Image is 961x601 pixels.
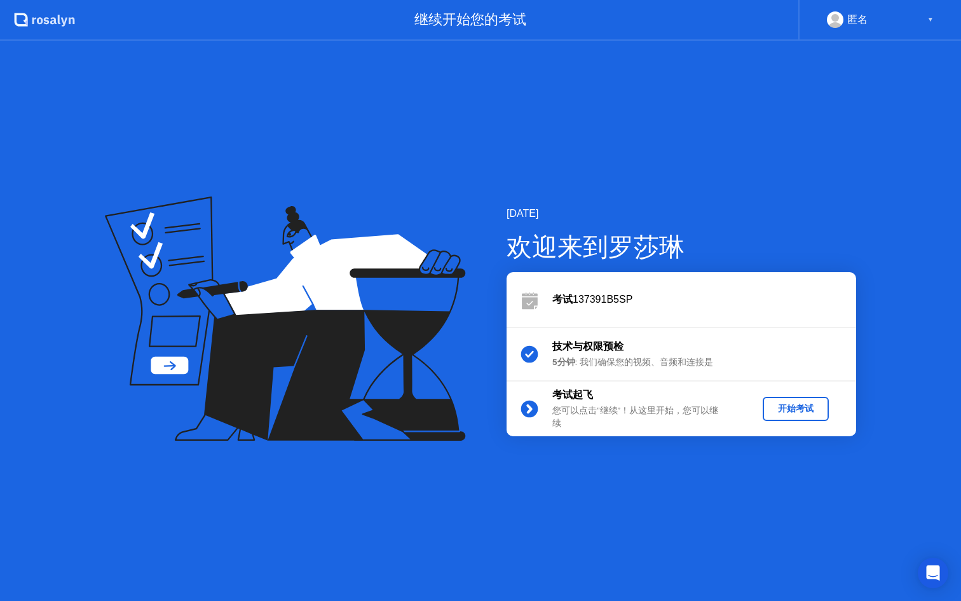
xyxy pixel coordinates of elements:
b: 技术与权限预检 [552,341,624,352]
div: ▼ [927,11,934,28]
div: [DATE] [507,206,856,221]
div: 您可以点击”继续”！从这里开始，您可以继续 [552,404,735,431]
div: 欢迎来到罗莎琳 [507,228,856,266]
div: Open Intercom Messenger [918,558,948,588]
div: : 我们确保您的视频、音频和连接是 [552,356,735,369]
b: 5分钟 [552,357,575,367]
button: 开始考试 [763,397,829,421]
b: 考试起飞 [552,389,593,400]
b: 考试 [552,294,573,305]
div: 匿名 [847,11,868,28]
div: 开始考试 [768,403,824,415]
div: 137391B5SP [552,292,856,307]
